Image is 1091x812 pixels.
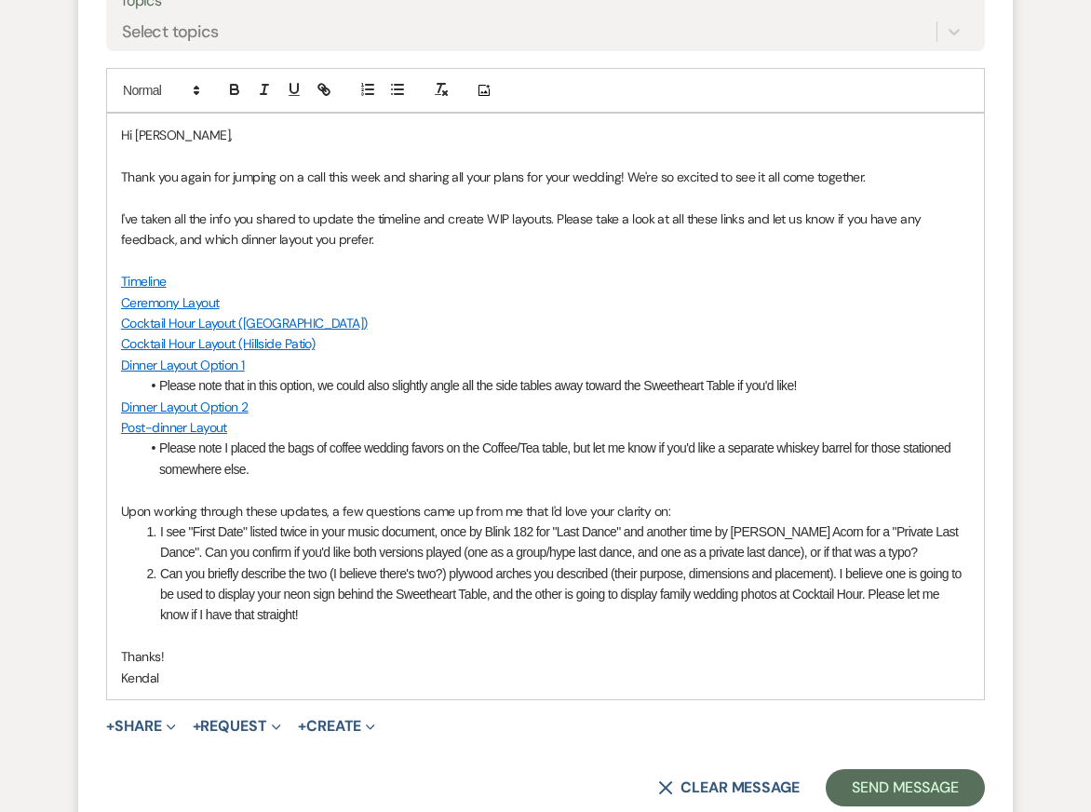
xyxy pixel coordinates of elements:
p: Hi [PERSON_NAME], [121,125,970,145]
p: Thank you again for jumping on a call this week and sharing all your plans for your wedding! We'r... [121,167,970,187]
li: Please note that in this option, we could also slightly angle all the side tables away toward the... [140,375,970,396]
a: Cocktail Hour Layout (Hillside Patio) [121,335,315,352]
a: Timeline [121,273,167,290]
button: Share [106,719,176,734]
button: Clear message [658,780,800,795]
a: Dinner Layout Option 2 [121,399,249,415]
a: Dinner Layout Option 1 [121,357,245,373]
li: Please note I placed the bags of coffee wedding favors on the Coffee/Tea table, but let me know i... [140,438,970,480]
button: Create [298,719,375,734]
p: Thanks! [121,646,970,667]
span: + [193,719,201,734]
span: + [298,719,306,734]
a: Cocktail Hour Layout ([GEOGRAPHIC_DATA]) [121,315,368,332]
a: Post-dinner Layout [121,419,227,436]
p: Kendal [121,668,970,688]
button: Request [193,719,281,734]
p: Upon working through these updates, a few questions came up from me that I'd love your clarity on: [121,501,970,521]
span: + [106,719,114,734]
li: Can you briefly describe the two (I believe there's two?) plywood arches you described (their pur... [141,563,970,626]
a: Ceremony Layout [121,294,220,311]
div: Select topics [122,20,219,45]
p: I've taken all the info you shared to update the timeline and create WIP layouts. Please take a l... [121,209,970,250]
button: Send Message [826,769,985,806]
li: I see "First Date" listed twice in your music document, once by Blink 182 for "Last Dance" and an... [141,521,970,563]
